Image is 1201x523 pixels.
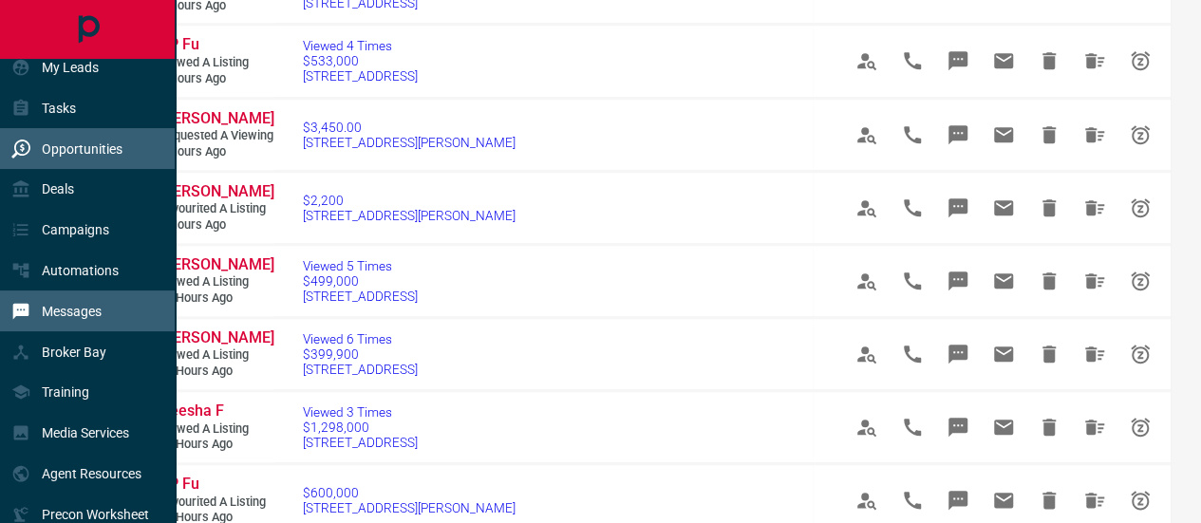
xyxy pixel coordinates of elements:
a: Viewed 6 Times$399,900[STREET_ADDRESS] [303,331,418,377]
a: CP Fu [160,475,273,495]
a: Viewed 3 Times$1,298,000[STREET_ADDRESS] [303,404,418,450]
span: Requested a Viewing [160,128,273,144]
span: $499,000 [303,273,418,289]
span: Call [890,112,935,158]
span: CP Fu [160,475,199,493]
span: Email [981,477,1026,523]
a: $600,000[STREET_ADDRESS][PERSON_NAME] [303,485,516,515]
span: Hide All from Monica Isgut [1072,331,1117,377]
span: Viewed 6 Times [303,331,418,346]
span: [STREET_ADDRESS] [303,362,418,377]
span: Hide [1026,258,1072,304]
span: Viewed a Listing [160,421,273,438]
span: View Profile [844,112,890,158]
span: Message [935,38,981,84]
span: Hide [1026,477,1072,523]
span: Viewed a Listing [160,274,273,290]
span: Message [935,258,981,304]
a: [PERSON_NAME] [160,328,273,348]
span: Hide All from Praveen Sri [1072,112,1117,158]
a: $3,450.00[STREET_ADDRESS][PERSON_NAME] [303,120,516,150]
span: Call [890,38,935,84]
span: [STREET_ADDRESS] [303,289,418,304]
span: Hide All from Neesha F [1072,404,1117,450]
span: Email [981,112,1026,158]
span: Neesha F [160,402,224,420]
span: [STREET_ADDRESS][PERSON_NAME] [303,135,516,150]
span: Snooze [1117,477,1163,523]
span: $2,200 [303,193,516,208]
span: [STREET_ADDRESS] [303,435,418,450]
span: Hide All from CP Fu [1072,38,1117,84]
a: [PERSON_NAME] [160,182,273,202]
span: Email [981,404,1026,450]
span: Snooze [1117,331,1163,377]
span: 6 hours ago [160,144,273,160]
span: 10 hours ago [160,290,273,307]
span: $1,298,000 [303,420,418,435]
span: [PERSON_NAME] [160,182,274,200]
a: $2,200[STREET_ADDRESS][PERSON_NAME] [303,193,516,223]
span: Snooze [1117,38,1163,84]
span: Viewed a Listing [160,347,273,364]
span: $600,000 [303,485,516,500]
span: Hide [1026,331,1072,377]
span: Message [935,477,981,523]
a: Viewed 4 Times$533,000[STREET_ADDRESS] [303,38,418,84]
span: View Profile [844,258,890,304]
span: Email [981,258,1026,304]
span: [PERSON_NAME] [160,109,274,127]
span: Snooze [1117,185,1163,231]
span: Message [935,185,981,231]
a: Viewed 5 Times$499,000[STREET_ADDRESS] [303,258,418,304]
span: Favourited a Listing [160,201,273,217]
span: Call [890,185,935,231]
span: Call [890,331,935,377]
span: Favourited a Listing [160,495,273,511]
span: $399,900 [303,346,418,362]
span: Snooze [1117,258,1163,304]
span: Hide [1026,112,1072,158]
span: [STREET_ADDRESS][PERSON_NAME] [303,208,516,223]
span: [STREET_ADDRESS] [303,68,418,84]
span: Hide All from Monica Isgut [1072,258,1117,304]
span: Viewed 3 Times [303,404,418,420]
span: View Profile [844,185,890,231]
span: $3,450.00 [303,120,516,135]
span: Viewed a Listing [160,55,273,71]
span: Viewed 5 Times [303,258,418,273]
span: Email [981,185,1026,231]
span: Call [890,477,935,523]
span: $533,000 [303,53,418,68]
span: [PERSON_NAME] [160,255,274,273]
span: 10 hours ago [160,437,273,453]
span: 8 hours ago [160,217,273,233]
span: Message [935,404,981,450]
a: Neesha F [160,402,273,421]
span: CP Fu [160,35,199,53]
span: [STREET_ADDRESS][PERSON_NAME] [303,500,516,515]
span: [PERSON_NAME] [160,328,274,346]
span: View Profile [844,331,890,377]
span: 5 hours ago [160,71,273,87]
span: Viewed 4 Times [303,38,418,53]
a: [PERSON_NAME] [160,255,273,275]
span: Message [935,112,981,158]
span: Call [890,258,935,304]
span: Hide All from CP Fu [1072,477,1117,523]
span: Snooze [1117,404,1163,450]
span: View Profile [844,38,890,84]
span: Hide All from Erica Armata [1072,185,1117,231]
span: Hide [1026,185,1072,231]
span: 10 hours ago [160,364,273,380]
span: Message [935,331,981,377]
span: View Profile [844,477,890,523]
span: Call [890,404,935,450]
span: View Profile [844,404,890,450]
a: CP Fu [160,35,273,55]
span: Email [981,331,1026,377]
span: Hide [1026,404,1072,450]
span: Snooze [1117,112,1163,158]
a: [PERSON_NAME] [160,109,273,129]
span: Email [981,38,1026,84]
